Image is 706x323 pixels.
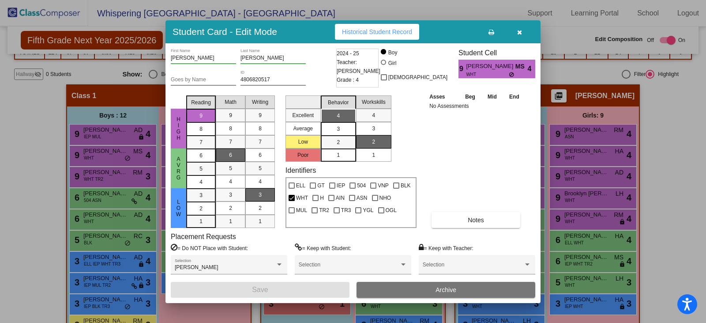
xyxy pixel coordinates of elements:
[357,282,535,298] button: Archive
[319,205,329,216] span: TR2
[199,191,203,199] span: 3
[337,180,345,191] span: IEP
[459,92,482,102] th: Beg
[171,243,248,252] label: = Do NOT Place with Student:
[259,151,262,159] span: 6
[388,49,398,57] div: Boy
[466,62,515,71] span: [PERSON_NAME]
[378,180,389,191] span: VNP
[173,26,277,37] h3: Student Card - Edit Mode
[199,217,203,225] span: 1
[229,138,232,146] span: 7
[341,205,351,216] span: TR3
[337,125,340,133] span: 3
[419,243,473,252] label: = Keep with Teacher:
[259,217,262,225] span: 1
[296,193,308,203] span: WHT
[259,125,262,133] span: 8
[386,205,397,216] span: OGL
[259,111,262,119] span: 9
[199,138,203,146] span: 7
[229,204,232,212] span: 2
[427,102,526,110] td: No Assessments
[372,125,375,133] span: 3
[191,99,211,106] span: Reading
[458,49,535,57] h3: Student Cell
[171,232,236,241] label: Placement Requests
[175,156,183,181] span: Avrg
[199,178,203,186] span: 4
[199,112,203,120] span: 9
[363,205,373,216] span: YGL
[229,151,232,159] span: 6
[372,111,375,119] span: 4
[317,180,325,191] span: GT
[342,28,412,35] span: Historical Student Record
[466,71,509,78] span: WHT
[362,98,386,106] span: Workskills
[171,282,349,298] button: Save
[229,191,232,199] span: 3
[432,212,520,228] button: Notes
[372,151,375,159] span: 1
[337,112,340,120] span: 4
[175,116,183,141] span: High
[229,217,232,225] span: 1
[436,286,456,293] span: Archive
[171,77,236,83] input: goes by name
[320,193,324,203] span: H
[199,152,203,160] span: 6
[259,204,262,212] span: 2
[337,76,359,84] span: Grade : 4
[388,72,447,83] span: [DEMOGRAPHIC_DATA]
[336,193,345,203] span: AIN
[388,59,397,67] div: Girl
[175,264,218,270] span: [PERSON_NAME]
[337,58,380,76] span: Teacher: [PERSON_NAME]
[481,92,503,102] th: Mid
[259,191,262,199] span: 3
[240,77,306,83] input: Enter ID
[515,62,528,71] span: MS
[229,125,232,133] span: 8
[335,24,419,40] button: Historical Student Record
[357,193,368,203] span: ASN
[372,138,375,146] span: 2
[229,111,232,119] span: 9
[528,64,535,74] span: 4
[259,178,262,186] span: 4
[285,166,316,175] label: Identifiers
[379,193,391,203] span: NHO
[296,205,307,216] span: MUL
[225,98,237,106] span: Math
[337,138,340,146] span: 2
[252,286,268,293] span: Save
[296,180,305,191] span: ELL
[328,99,349,106] span: Behavior
[468,217,484,224] span: Notes
[229,178,232,186] span: 4
[199,165,203,173] span: 5
[199,205,203,213] span: 2
[458,64,466,74] span: 9
[252,98,268,106] span: Writing
[337,49,359,58] span: 2024 - 25
[357,180,366,191] span: 504
[427,92,459,102] th: Asses
[229,164,232,172] span: 5
[295,243,351,252] label: = Keep with Student:
[259,138,262,146] span: 7
[401,180,411,191] span: BLK
[199,125,203,133] span: 8
[337,151,340,159] span: 1
[259,164,262,172] span: 5
[503,92,526,102] th: End
[175,199,183,217] span: Low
